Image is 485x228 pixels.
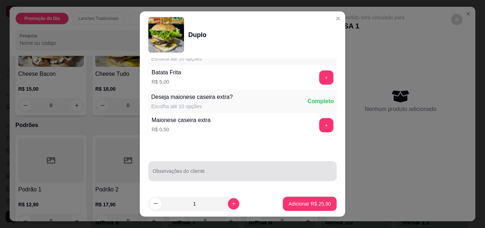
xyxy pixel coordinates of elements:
div: Duplo [188,30,206,40]
input: Observações do cliente [153,170,332,177]
div: Escolha até 10 opções [151,103,233,110]
div: Deseja maionese caseira extra? [151,93,233,101]
button: Adicionar R$ 25,90 [283,197,337,211]
div: Maionese caseira extra [152,116,210,124]
button: Close [332,13,344,24]
div: Completo [307,97,334,106]
div: Batata Frita [152,68,181,77]
button: add [319,118,333,132]
button: add [319,70,333,85]
img: product-image [148,17,184,53]
div: Escolha até 10 opções [151,55,230,62]
p: R$ 5,00 [152,78,181,85]
p: Adicionar R$ 25,90 [289,200,331,207]
p: R$ 0,50 [152,126,210,133]
button: decrease-product-quantity [150,198,161,210]
button: increase-product-quantity [228,198,239,210]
